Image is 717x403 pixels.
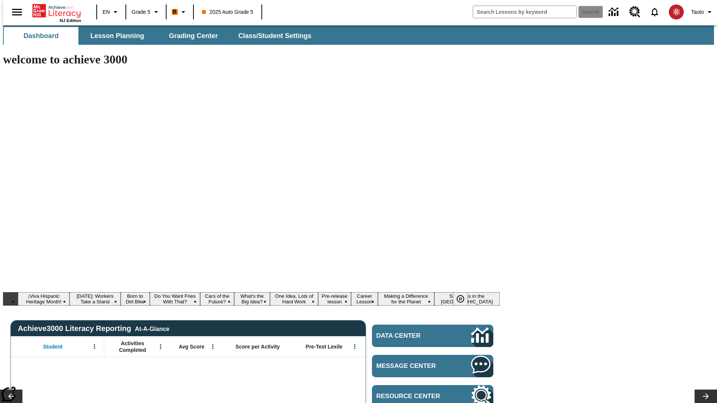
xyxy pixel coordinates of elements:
[473,6,576,18] input: search field
[232,27,317,45] button: Class/Student Settings
[43,343,62,350] span: Student
[32,3,81,23] div: Home
[270,292,318,306] button: Slide 7 One Idea, Lots of Hard Work
[18,292,69,306] button: Slide 1 ¡Viva Hispanic Heritage Month!
[128,5,164,19] button: Grade: Grade 5, Select a grade
[3,25,714,45] div: SubNavbar
[6,1,28,23] button: Open side menu
[69,292,120,306] button: Slide 2 Labor Day: Workers Take a Stand
[4,27,78,45] button: Dashboard
[24,32,59,40] span: Dashboard
[238,32,311,40] span: Class/Student Settings
[131,8,150,16] span: Grade 5
[80,27,155,45] button: Lesson Planning
[318,292,351,306] button: Slide 8 Pre-release lesson
[669,4,684,19] img: avatar image
[378,292,434,306] button: Slide 10 Making a Difference for the Planet
[169,5,191,19] button: Boost Class color is orange. Change class color
[349,341,360,352] button: Open Menu
[169,32,218,40] span: Grading Center
[688,5,717,19] button: Profile/Settings
[89,341,100,352] button: Open Menu
[90,32,144,40] span: Lesson Planning
[135,324,169,332] div: At-A-Glance
[99,5,123,19] button: Language: EN, Select a language
[604,2,625,22] a: Data Center
[236,343,280,350] span: Score per Activity
[155,341,166,352] button: Open Menu
[376,332,446,340] span: Data Center
[32,3,81,18] a: Home
[179,343,204,350] span: Avg Score
[376,393,449,400] span: Resource Center
[351,292,378,306] button: Slide 9 Career Lesson
[3,27,318,45] div: SubNavbar
[207,341,218,352] button: Open Menu
[18,324,170,333] span: Achieve3000 Literacy Reporting
[121,292,150,306] button: Slide 3 Born to Dirt Bike
[306,343,343,350] span: Pre-Test Lexile
[691,8,704,16] span: Tauto
[372,355,493,377] a: Message Center
[150,292,200,306] button: Slide 4 Do You Want Fries With That?
[695,390,717,403] button: Lesson carousel, Next
[200,292,234,306] button: Slide 5 Cars of the Future?
[645,2,664,22] a: Notifications
[108,340,157,353] span: Activities Completed
[3,53,500,66] h1: welcome to achieve 3000
[664,2,688,22] button: Select a new avatar
[234,292,270,306] button: Slide 6 What's the Big Idea?
[434,292,500,306] button: Slide 11 Sleepless in the Animal Kingdom
[625,2,645,22] a: Resource Center, Will open in new tab
[372,325,493,347] a: Data Center
[202,8,254,16] span: 2025 Auto Grade 5
[60,18,81,23] span: NJ Edition
[103,8,110,16] span: EN
[453,292,468,306] button: Pause
[376,362,449,370] span: Message Center
[156,27,231,45] button: Grading Center
[453,292,475,306] div: Pause
[173,7,177,16] span: B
